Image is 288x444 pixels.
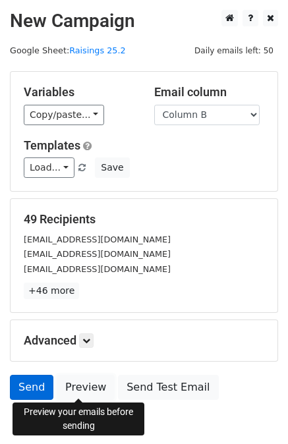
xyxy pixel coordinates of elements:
[24,264,171,274] small: [EMAIL_ADDRESS][DOMAIN_NAME]
[24,105,104,125] a: Copy/paste...
[24,249,171,259] small: [EMAIL_ADDRESS][DOMAIN_NAME]
[24,235,171,244] small: [EMAIL_ADDRESS][DOMAIN_NAME]
[24,138,80,152] a: Templates
[190,43,278,58] span: Daily emails left: 50
[69,45,125,55] a: Raisings 25.2
[57,375,115,400] a: Preview
[10,45,126,55] small: Google Sheet:
[24,157,74,178] a: Load...
[24,283,79,299] a: +46 more
[13,402,144,435] div: Preview your emails before sending
[24,85,134,99] h5: Variables
[95,157,129,178] button: Save
[10,375,53,400] a: Send
[190,45,278,55] a: Daily emails left: 50
[24,212,264,227] h5: 49 Recipients
[24,333,264,348] h5: Advanced
[10,10,278,32] h2: New Campaign
[154,85,265,99] h5: Email column
[118,375,218,400] a: Send Test Email
[222,381,288,444] iframe: Chat Widget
